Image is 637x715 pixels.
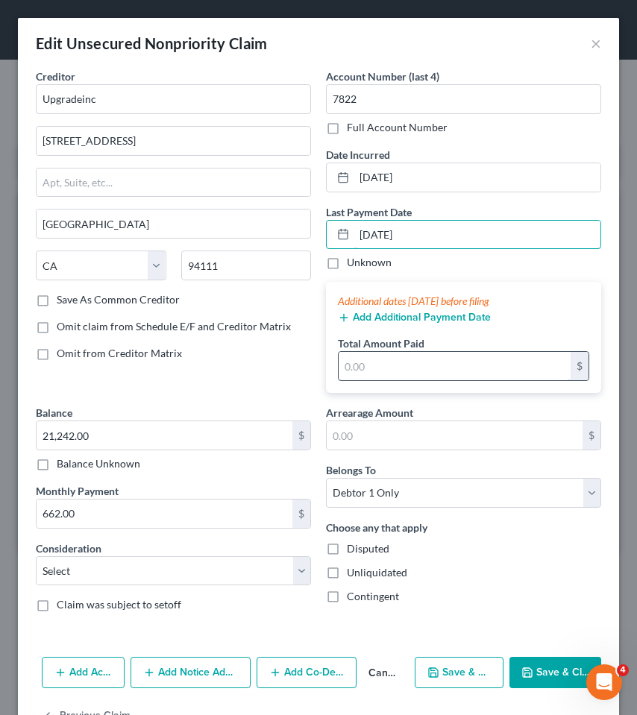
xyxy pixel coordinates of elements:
[354,163,600,192] input: MM/DD/YYYY
[591,34,601,52] button: ×
[42,657,125,688] button: Add Action
[347,566,407,579] span: Unliquidated
[36,405,72,421] label: Balance
[37,210,310,238] input: Enter city...
[37,421,292,450] input: 0.00
[347,255,392,270] label: Unknown
[37,127,310,155] input: Enter address...
[326,84,601,114] input: XXXX
[347,542,389,555] span: Disputed
[36,70,75,83] span: Creditor
[37,168,310,197] input: Apt, Suite, etc...
[617,664,629,676] span: 4
[257,657,357,688] button: Add Co-Debtor
[326,520,427,535] label: Choose any that apply
[571,352,589,380] div: $
[357,658,409,688] button: Cancel
[181,251,312,280] input: Enter zip...
[583,421,600,450] div: $
[36,483,119,499] label: Monthly Payment
[338,336,424,351] label: Total Amount Paid
[354,221,600,249] input: MM/DD/YYYY
[57,320,291,333] span: Omit claim from Schedule E/F and Creditor Matrix
[57,598,181,611] span: Claim was subject to setoff
[36,541,101,556] label: Consideration
[326,204,412,220] label: Last Payment Date
[36,84,311,114] input: Search creditor by name...
[326,405,413,421] label: Arrearage Amount
[347,590,399,602] span: Contingent
[327,421,583,450] input: 0.00
[326,147,390,163] label: Date Incurred
[292,500,310,528] div: $
[509,657,601,688] button: Save & Close
[326,69,439,84] label: Account Number (last 4)
[131,657,251,688] button: Add Notice Address
[338,294,589,309] div: Additional dates [DATE] before filing
[37,500,292,528] input: 0.00
[415,657,503,688] button: Save & New
[339,352,571,380] input: 0.00
[57,292,180,307] label: Save As Common Creditor
[326,464,376,476] span: Belongs To
[36,33,268,54] div: Edit Unsecured Nonpriority Claim
[338,312,491,324] button: Add Additional Payment Date
[347,120,448,135] label: Full Account Number
[57,347,182,359] span: Omit from Creditor Matrix
[57,456,140,471] label: Balance Unknown
[586,664,622,700] iframe: Intercom live chat
[292,421,310,450] div: $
